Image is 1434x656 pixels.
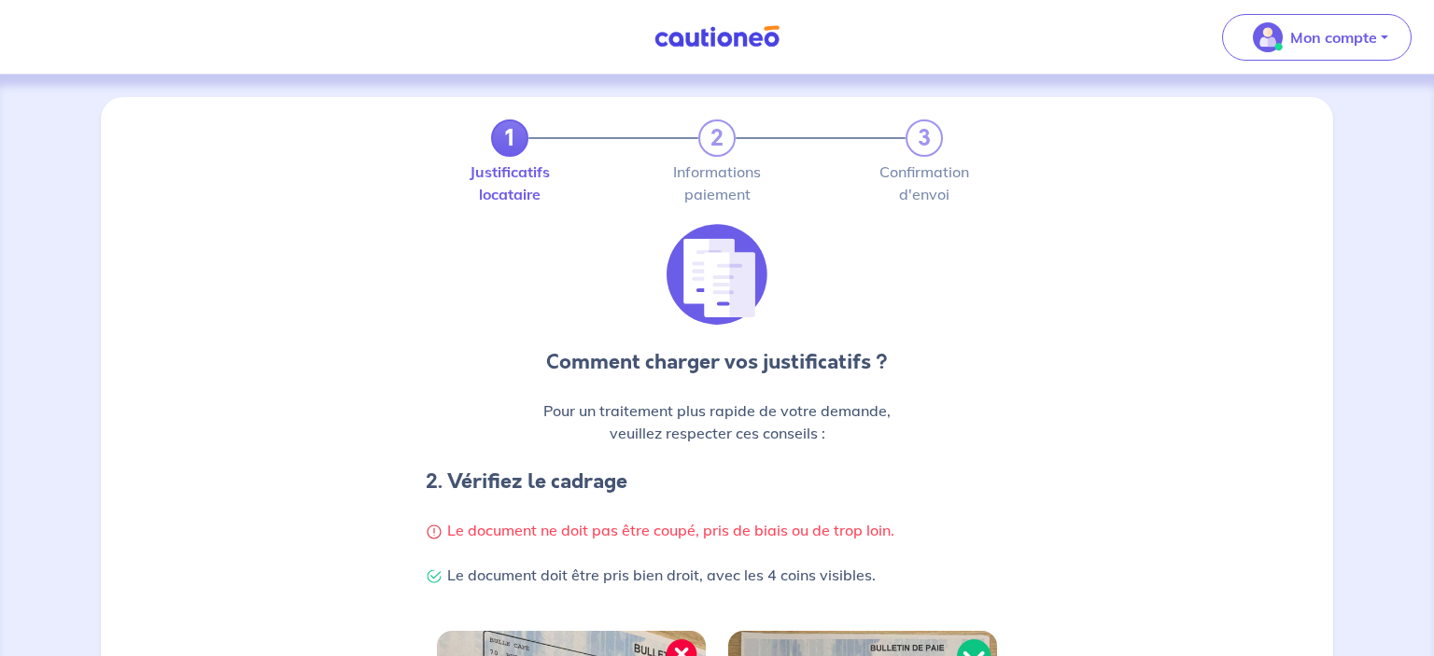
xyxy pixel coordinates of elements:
[426,347,1008,377] p: Comment charger vos justificatifs ?
[1290,26,1377,49] p: Mon compte
[426,568,443,585] img: Check
[667,224,767,325] img: illu_list_justif.svg
[426,523,443,540] img: Warning
[426,399,1008,444] p: Pour un traitement plus rapide de votre demande, veuillez respecter ces conseils :
[426,467,1008,496] h4: 2. Vérifiez le cadrage
[426,519,1008,541] p: Le document ne doit pas être coupé, pris de biais ou de trop loin.
[906,164,943,202] label: Confirmation d'envoi
[698,164,736,202] label: Informations paiement
[1253,22,1283,52] img: illu_account_valid_menu.svg
[491,119,528,157] a: 1
[1222,14,1412,61] button: illu_account_valid_menu.svgMon compte
[647,25,787,49] img: Cautioneo
[426,564,1008,586] p: Le document doit être pris bien droit, avec les 4 coins visibles.
[491,164,528,202] label: Justificatifs locataire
